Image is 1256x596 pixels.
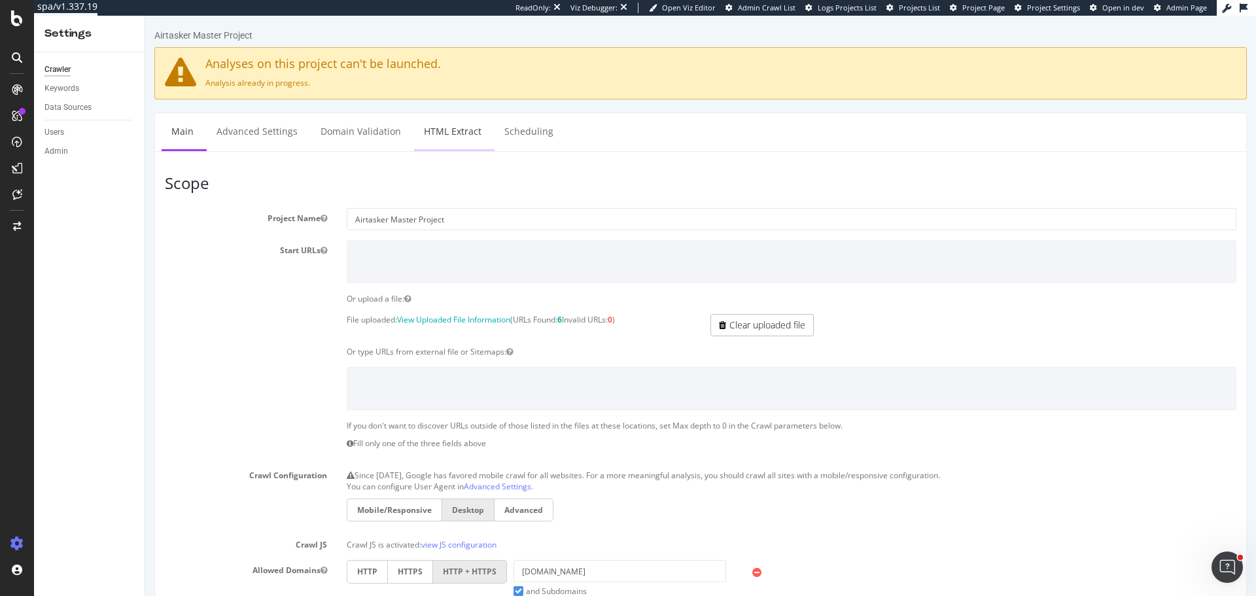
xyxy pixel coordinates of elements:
div: Or upload a file: [192,277,1101,289]
span: Open in dev [1102,3,1144,12]
a: view JS configuration [276,523,351,535]
label: Project Name [10,192,192,208]
a: Projects List [886,3,940,13]
a: Advanced Settings [319,465,386,476]
div: Or type URLs from external file or Sitemaps: [192,330,1101,342]
div: Viz Debugger: [570,3,618,13]
a: Clear uploaded file [565,298,669,321]
div: Admin [44,145,68,158]
div: Settings [44,26,134,41]
a: HTML Extract [269,97,346,133]
a: Data Sources [44,101,135,114]
label: Desktop [296,483,349,506]
button: Allowed Domains [175,549,182,560]
p: File uploaded: (URLs Found: Invalid URLs: ) [201,298,546,309]
iframe: Intercom live chat [1212,552,1243,583]
p: If you don't want to discover URLs outside of those listed in the files at these locations, set M... [201,404,1091,415]
a: Open Viz Editor [649,3,716,13]
label: Start URLs [10,224,192,240]
div: Airtasker Master Project [9,13,107,26]
p: Fill only one of the three fields above [201,422,1091,433]
label: and Subdomains [368,570,442,581]
a: Domain Validation [166,97,266,133]
a: Admin Crawl List [725,3,795,13]
label: Mobile/Responsive [201,483,296,506]
span: Admin Page [1166,3,1207,12]
p: Since [DATE], Google has favored mobile crawl for all websites. For a more meaningful analysis, y... [201,449,1091,465]
a: Main [16,97,58,133]
p: Crawl JS is activated: [201,519,1091,535]
label: Crawl Configuration [10,449,192,465]
label: HTTPS [242,544,288,567]
span: Open Viz Editor [662,3,716,12]
h3: Scope [20,159,1091,176]
a: Admin Page [1154,3,1207,13]
label: Allowed Domains [10,544,192,560]
div: Crawler [44,63,71,77]
label: HTTP [201,544,242,567]
label: HTTP + HTTPS [288,544,362,567]
div: ReadOnly: [515,3,551,13]
a: View Uploaded File Information [252,298,365,309]
strong: 0 [462,298,467,309]
p: You can configure User Agent in . [201,465,1091,476]
span: Logs Projects List [818,3,877,12]
a: Users [44,126,135,139]
div: Keywords [44,82,79,96]
div: Users [44,126,64,139]
h4: Analyses on this project can't be launched. [20,42,1091,55]
a: Project Page [950,3,1005,13]
a: Scheduling [349,97,418,133]
label: Crawl JS [10,519,192,535]
strong: 6 [412,298,417,309]
span: Admin Crawl List [738,3,795,12]
a: Project Settings [1015,3,1080,13]
button: Start URLs [175,229,182,240]
a: Crawler [44,63,135,77]
a: Logs Projects List [805,3,877,13]
a: Keywords [44,82,135,96]
span: Project Page [962,3,1005,12]
div: Data Sources [44,101,92,114]
label: Advanced [349,483,408,506]
p: Analysis already in progress. [20,61,1091,73]
button: Project Name [175,197,182,208]
span: Project Settings [1027,3,1080,12]
a: Advanced Settings [61,97,162,133]
a: Open in dev [1090,3,1144,13]
a: Admin [44,145,135,158]
span: Projects List [899,3,940,12]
